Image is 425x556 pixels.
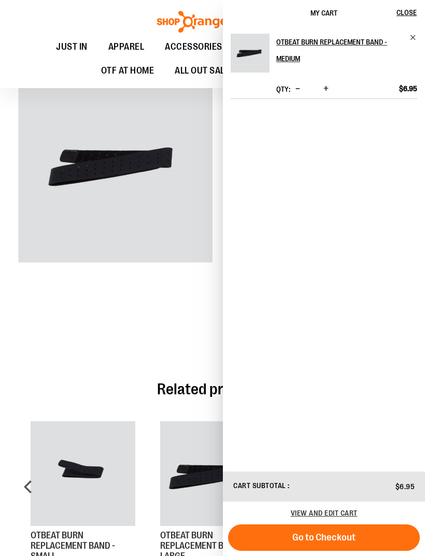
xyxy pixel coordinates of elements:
[165,35,222,59] span: ACCESSORIES
[18,69,212,263] div: carousel
[399,84,417,93] span: $6.95
[276,85,290,93] label: Qty
[291,509,358,517] a: View and edit cart
[233,481,286,490] span: Cart Subtotal
[101,59,154,82] span: OTF AT HOME
[231,34,270,79] a: OTBEAT BURN REPLACEMENT BAND - MEDIUM
[310,9,337,17] span: My Cart
[231,34,417,99] li: Product
[276,34,403,67] h2: OTBEAT BURN REPLACEMENT BAND - MEDIUM
[293,84,303,94] button: Decrease product quantity
[321,84,331,94] button: Increase product quantity
[160,421,265,528] a: Product Page Link
[396,8,417,17] span: Close
[155,11,270,33] img: Shop Orangetheory
[31,421,136,526] img: OTBEAT BURN REPLACEMENT BAND - SMALL
[56,35,88,59] span: JUST IN
[292,532,356,543] span: Go to Checkout
[228,524,420,551] button: Go to Checkout
[18,69,212,263] div: Main Image of BurnBand medium
[157,380,268,398] span: Related products
[276,34,417,67] a: OTBEAT BURN REPLACEMENT BAND - MEDIUM
[108,35,145,59] span: APPAREL
[395,482,415,491] span: $6.95
[409,34,417,41] a: Remove item
[18,68,212,262] img: Main Image of BurnBand medium
[231,34,270,73] img: OTBEAT BURN REPLACEMENT BAND - MEDIUM
[175,59,230,82] span: ALL OUT SALE
[31,421,136,528] a: Product Page Link
[160,421,265,526] img: OTBEAT BURN REPLACEMENT BAND - LARGE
